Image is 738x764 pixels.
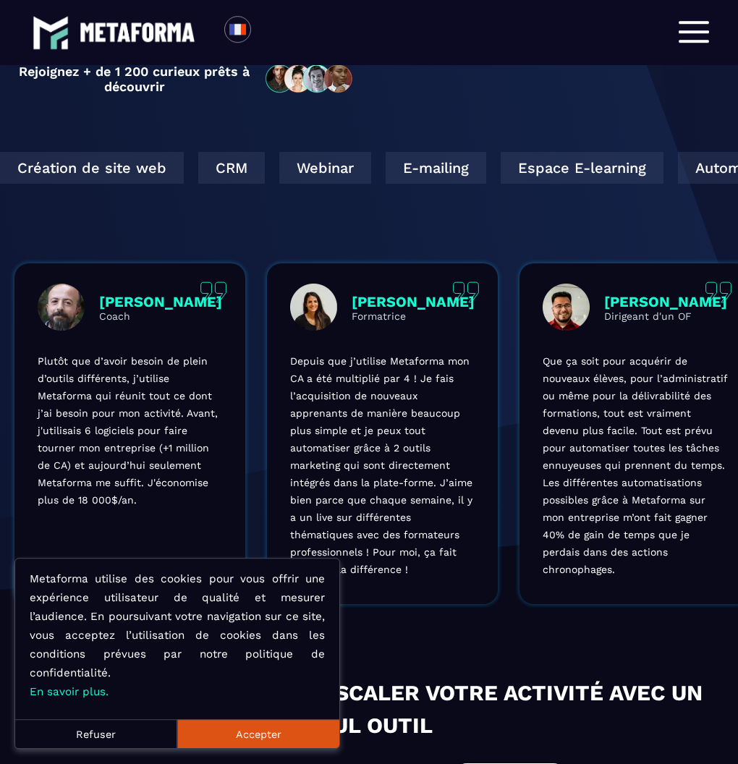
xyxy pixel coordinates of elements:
[30,686,109,699] a: En savoir plus.
[263,24,274,41] input: Search for option
[99,311,222,323] p: Coach
[705,282,732,304] img: quote
[14,64,254,95] p: Rejoignez + de 1 200 curieux prêts à découvrir
[290,353,475,579] p: Depuis que j’utilise Metaforma mon CA a été multiplié par 4 ! Je fais l’acquisition de nouveaux a...
[290,284,337,331] img: profile
[38,353,222,509] p: Plutôt que d’avoir besoin de plein d’outils différents, j’utilise Metaforma qui réunit tout ce do...
[604,311,727,323] p: Dirigeant d'un OF
[543,284,590,331] img: profile
[38,284,85,331] img: profile
[251,17,287,48] div: Search for option
[501,153,663,184] div: Espace E-learning
[279,153,371,184] div: Webinar
[14,677,724,742] h2: Simplifier, optimiser et scaler votre activité avec un seul outil
[177,720,339,749] button: Accepter
[352,294,475,311] p: [PERSON_NAME]
[80,23,195,42] img: logo
[33,15,69,51] img: logo
[30,570,325,702] p: Metaforma utilise des cookies pour vous offrir une expérience utilisateur de qualité et mesurer l...
[261,64,358,95] img: community-people
[452,282,480,304] img: quote
[543,353,727,579] p: Que ça soit pour acquérir de nouveaux élèves, pour l’administratif ou même pour la délivrabilité ...
[15,720,177,749] button: Refuser
[198,153,265,184] div: CRM
[352,311,475,323] p: Formatrice
[604,294,727,311] p: [PERSON_NAME]
[386,153,486,184] div: E-mailing
[200,282,227,304] img: quote
[229,21,247,39] img: fr
[99,294,222,311] p: [PERSON_NAME]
